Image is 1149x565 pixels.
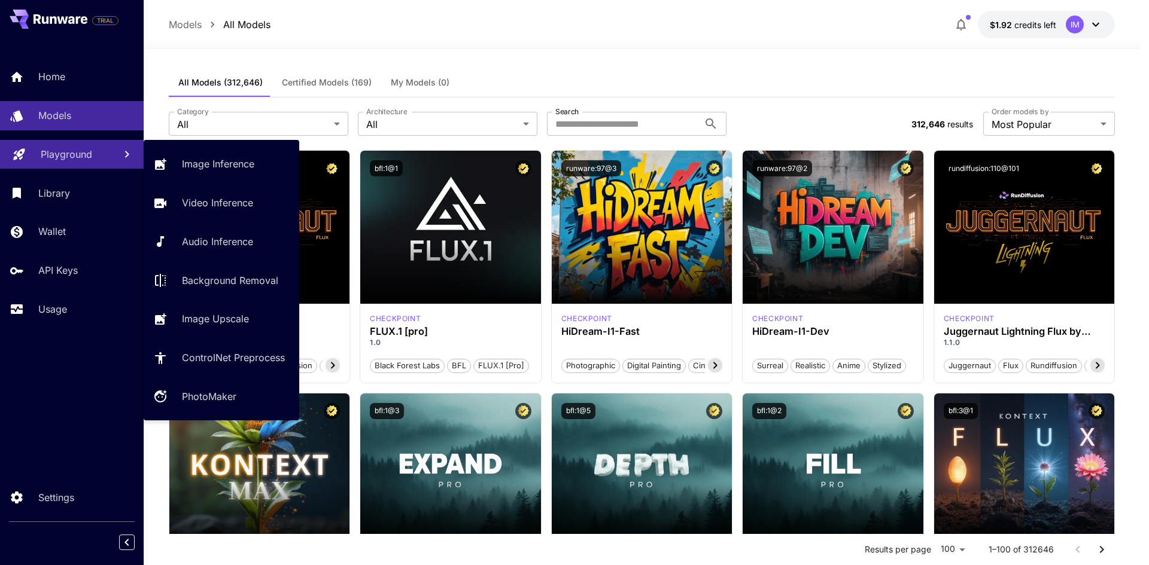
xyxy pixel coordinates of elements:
a: Audio Inference [144,227,299,256]
button: rundiffusion:110@101 [944,160,1024,176]
button: Certified Model – Vetted for best performance and includes a commercial license. [706,403,722,419]
span: FLUX.1 [pro] [474,360,528,372]
span: 312,646 [911,119,945,129]
a: PhotoMaker [144,382,299,411]
span: Black Forest Labs [370,360,444,372]
span: results [947,119,973,129]
p: Background Removal [182,273,278,288]
a: Video Inference [144,188,299,218]
p: checkpoint [944,313,995,324]
p: Models [169,17,202,32]
button: runware:97@3 [561,160,621,176]
p: ControlNet Preprocess [182,350,285,365]
a: ControlNet Preprocess [144,343,299,372]
h3: Juggernaut Lightning Flux by RunDiffusion [944,326,1105,337]
a: Background Removal [144,265,299,295]
button: Certified Model – Vetted for best performance and includes a commercial license. [324,160,340,176]
div: Collapse sidebar [128,532,144,553]
div: HiDream Dev [752,313,803,324]
p: Home [38,69,65,84]
p: 1.1.0 [944,337,1105,348]
span: flux [999,360,1023,372]
button: bfl:1@3 [370,403,404,419]
p: All Models [223,17,270,32]
span: Add your payment card to enable full platform functionality. [92,13,118,28]
button: Collapse sidebar [119,535,135,550]
div: 100 [936,540,969,558]
a: Image Upscale [144,304,299,334]
p: checkpoint [561,313,612,324]
h3: HiDream-I1-Fast [561,326,723,337]
p: Library [38,186,70,200]
a: Image Inference [144,149,299,179]
span: Certified Models (169) [282,77,372,88]
button: bfl:1@2 [752,403,786,419]
p: 1.0 [370,337,531,348]
div: $1.92 [990,19,1056,31]
p: Results per page [865,543,931,555]
p: Models [38,108,71,123]
label: Order models by [992,106,1048,117]
p: Wallet [38,224,66,239]
button: Certified Model – Vetted for best performance and includes a commercial license. [1089,403,1105,419]
div: FLUX.1 D [944,313,995,324]
span: credits left [1014,20,1056,30]
button: bfl:3@1 [944,403,978,419]
button: Go to next page [1090,537,1114,561]
span: All [366,117,518,132]
button: bfl:1@1 [370,160,403,176]
button: Certified Model – Vetted for best performance and includes a commercial license. [898,160,914,176]
span: All [177,117,329,132]
p: Image Inference [182,157,254,171]
span: juggernaut [944,360,995,372]
h3: HiDream-I1-Dev [752,326,914,337]
span: Most Popular [992,117,1096,132]
span: My Models (0) [391,77,449,88]
p: Video Inference [182,196,253,210]
p: PhotoMaker [182,389,236,404]
span: Realistic [791,360,829,372]
p: Usage [38,302,67,316]
p: Playground [41,147,92,161]
span: Digital Painting [623,360,685,372]
span: rundiffusion [1026,360,1081,372]
p: checkpoint [370,313,421,324]
button: $1.92 [978,11,1115,38]
div: HiDream Fast [561,313,612,324]
label: Category [177,106,209,117]
span: TRIAL [93,16,118,25]
button: Certified Model – Vetted for best performance and includes a commercial license. [324,403,340,419]
button: bfl:1@5 [561,403,595,419]
p: Settings [38,490,74,505]
label: Search [555,106,579,117]
button: runware:97@2 [752,160,812,176]
nav: breadcrumb [169,17,270,32]
p: Image Upscale [182,311,249,326]
div: fluxpro [370,313,421,324]
button: Certified Model – Vetted for best performance and includes a commercial license. [1089,160,1105,176]
p: 1–100 of 312646 [989,543,1054,555]
span: $1.92 [990,20,1014,30]
button: Certified Model – Vetted for best performance and includes a commercial license. [898,403,914,419]
p: API Keys [38,263,78,277]
span: BFL [448,360,470,372]
span: schnell [1085,360,1120,372]
p: checkpoint [752,313,803,324]
button: Certified Model – Vetted for best performance and includes a commercial license. [706,160,722,176]
span: Stylized [868,360,905,372]
span: All Models (312,646) [178,77,263,88]
span: Surreal [753,360,788,372]
span: Anime [833,360,865,372]
span: pro [320,360,341,372]
div: IM [1066,16,1084,33]
p: Audio Inference [182,234,253,249]
span: Photographic [562,360,619,372]
label: Architecture [366,106,407,117]
button: Certified Model – Vetted for best performance and includes a commercial license. [515,160,531,176]
h3: FLUX.1 [pro] [370,326,531,337]
span: Cinematic [689,360,734,372]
